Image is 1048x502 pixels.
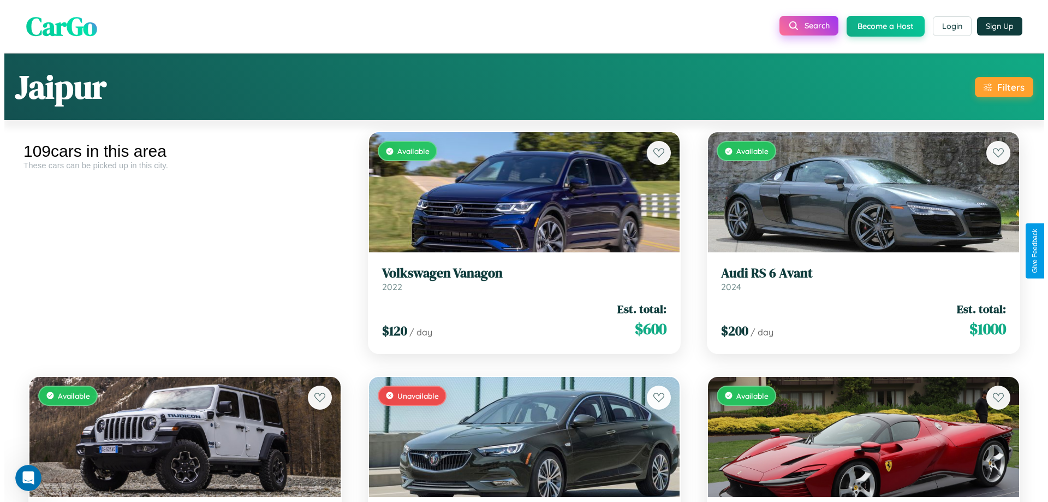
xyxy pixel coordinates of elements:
[630,318,662,340] span: $ 600
[732,146,764,156] span: Available
[19,161,342,170] div: These cars can be picked up in this city.
[746,327,769,338] span: / day
[717,322,744,340] span: $ 200
[842,16,920,37] button: Become a Host
[11,465,37,491] iframe: Intercom live chat
[973,17,1018,36] button: Sign Up
[928,16,967,36] button: Login
[775,16,834,36] button: Search
[11,64,102,109] h1: Jaipur
[717,281,737,292] span: 2024
[378,265,663,292] a: Volkswagen Vanagon2022
[800,21,825,31] span: Search
[613,301,662,317] span: Est. total:
[732,391,764,400] span: Available
[717,265,1002,292] a: Audi RS 6 Avant2024
[1027,229,1034,273] div: Give Feedback
[393,146,425,156] span: Available
[393,391,434,400] span: Unavailable
[378,322,403,340] span: $ 120
[1021,223,1040,279] button: Give Feedback
[378,265,663,281] h3: Volkswagen Vanagon
[19,142,342,161] div: 109 cars in this area
[952,301,1002,317] span: Est. total:
[53,391,86,400] span: Available
[378,281,398,292] span: 2022
[717,265,1002,281] h3: Audi RS 6 Avant
[993,81,1020,93] div: Filters
[22,8,93,44] span: CarGo
[965,318,1002,340] span: $ 1000
[970,77,1029,97] button: Filters
[405,327,428,338] span: / day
